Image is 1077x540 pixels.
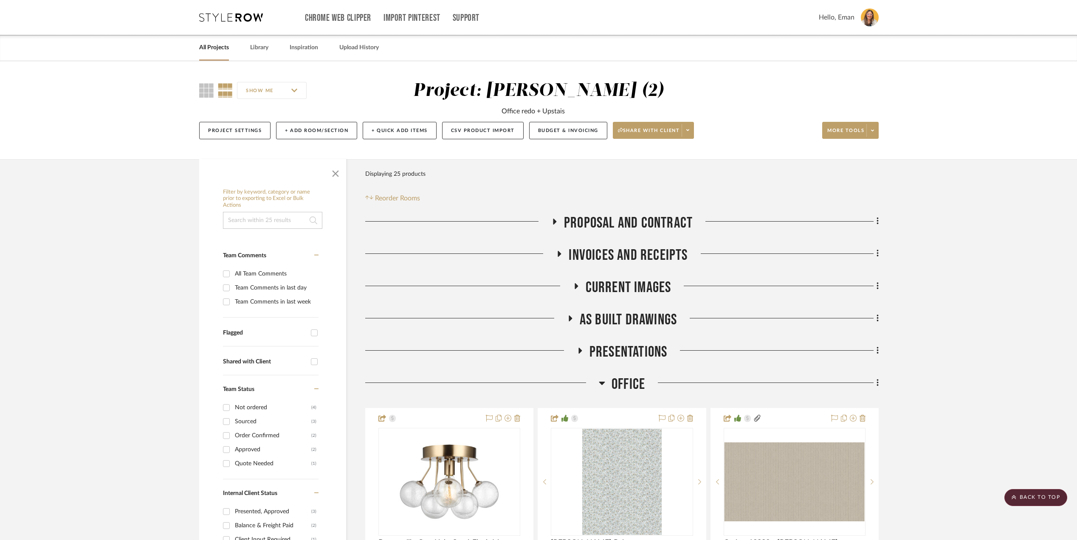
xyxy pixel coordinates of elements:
[223,490,277,496] span: Internal Client Status
[235,443,311,456] div: Approved
[235,267,316,281] div: All Team Comments
[569,246,688,264] span: invoices and receipts
[235,415,311,428] div: Sourced
[235,429,311,442] div: Order Confirmed
[199,122,271,139] button: Project Settings
[305,14,371,22] a: Chrome Web Clipper
[413,82,664,100] div: Project: [PERSON_NAME] (2)
[327,163,344,180] button: Close
[311,505,316,518] div: (3)
[375,193,420,203] span: Reorder Rooms
[396,429,502,535] img: Bronzeville One Light Semi-Flush Mount
[223,212,322,229] input: Search within 25 results
[613,122,694,139] button: Share with client
[819,12,854,22] span: Hello, Eman
[822,122,879,139] button: More tools
[223,386,254,392] span: Team Status
[199,42,229,53] a: All Projects
[724,428,865,535] div: 0
[827,127,864,140] span: More tools
[725,442,865,521] img: Craie - 12002 - Bain de Boue
[311,457,316,470] div: (1)
[365,193,420,203] button: Reorder Rooms
[589,343,668,361] span: Presentations
[223,329,307,337] div: Flagged
[586,278,671,297] span: Current Images
[365,166,426,183] div: Displaying 25 products
[235,281,316,295] div: Team Comments in last day
[383,14,440,22] a: Import Pinterest
[582,429,662,535] img: Parker Rain
[339,42,379,53] a: Upload History
[442,122,524,139] button: CSV Product Import
[618,127,680,140] span: Share with client
[223,189,322,209] h6: Filter by keyword, category or name prior to exporting to Excel or Bulk Actions
[235,505,311,518] div: Presented, Approved
[223,358,307,366] div: Shared with Client
[235,457,311,470] div: Quote Needed
[502,106,565,116] div: Office redo + Upstais
[276,122,357,139] button: + Add Room/Section
[311,443,316,456] div: (2)
[311,519,316,532] div: (2)
[223,253,266,259] span: Team Comments
[290,42,318,53] a: Inspiration
[861,8,879,26] img: avatar
[529,122,607,139] button: Budget & Invoicing
[453,14,479,22] a: Support
[235,295,316,309] div: Team Comments in last week
[311,401,316,414] div: (4)
[311,429,316,442] div: (2)
[235,401,311,414] div: Not ordered
[564,214,693,232] span: proposal and contract
[235,519,311,532] div: Balance & Freight Paid
[250,42,268,53] a: Library
[612,375,645,394] span: Office
[311,415,316,428] div: (3)
[1004,489,1067,506] scroll-to-top-button: BACK TO TOP
[363,122,437,139] button: + Quick Add Items
[580,311,677,329] span: As Built Drawings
